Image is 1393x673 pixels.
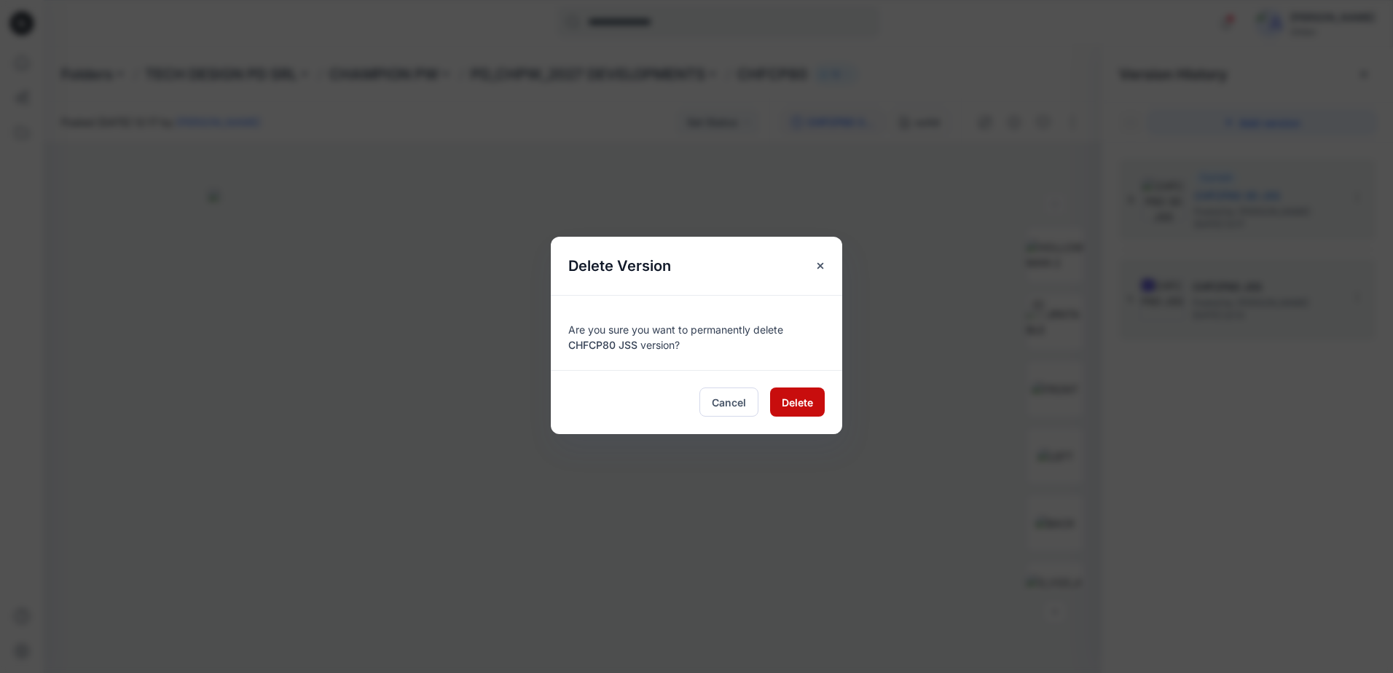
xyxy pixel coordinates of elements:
button: Delete [770,387,825,417]
button: Close [807,253,833,279]
span: CHFCP80 JSS [568,339,637,351]
div: Are you sure you want to permanently delete version? [568,313,825,353]
span: Delete [782,395,813,410]
h5: Delete Version [551,237,688,295]
button: Cancel [699,387,758,417]
span: Cancel [712,395,746,410]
